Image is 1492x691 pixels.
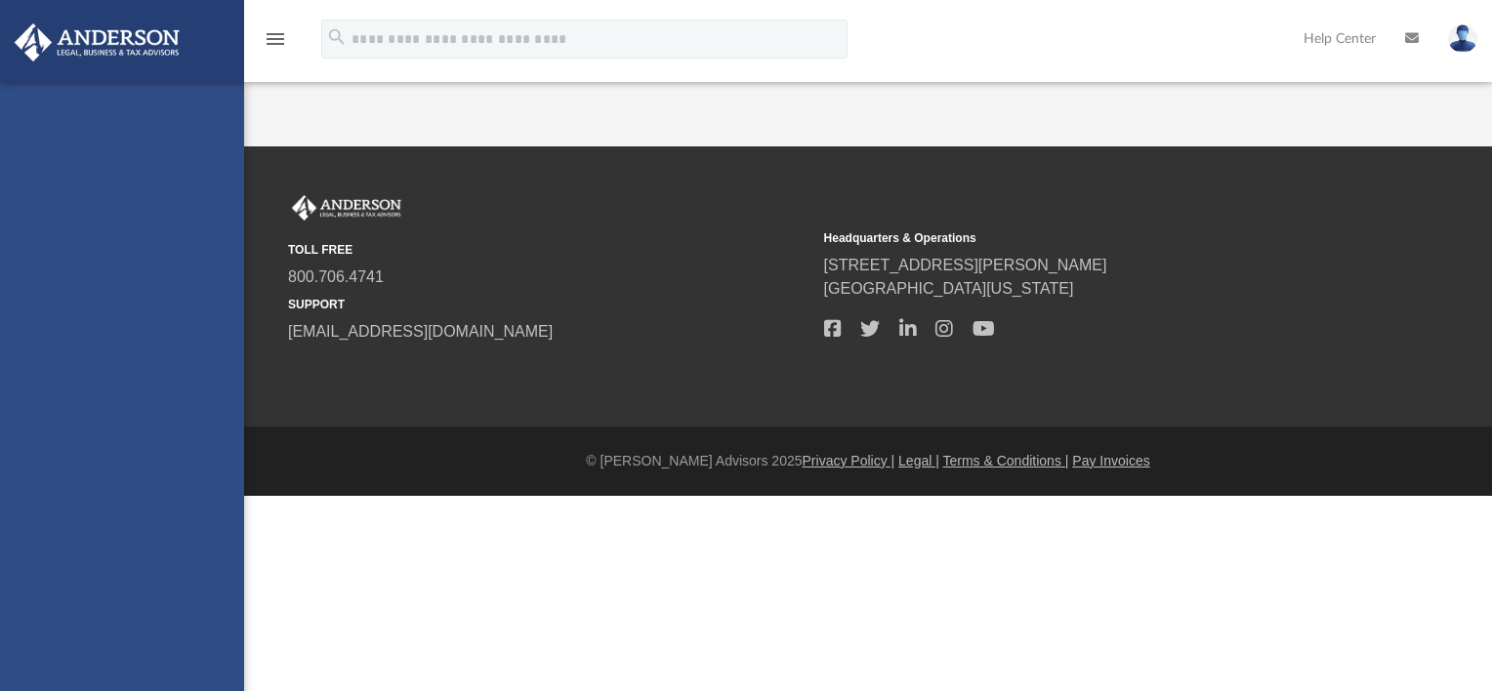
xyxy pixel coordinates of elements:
div: © [PERSON_NAME] Advisors 2025 [244,451,1492,471]
img: User Pic [1448,24,1477,53]
a: Pay Invoices [1072,453,1149,468]
small: TOLL FREE [288,241,810,259]
a: [GEOGRAPHIC_DATA][US_STATE] [824,280,1074,297]
a: 800.706.4741 [288,268,384,285]
img: Anderson Advisors Platinum Portal [9,23,186,61]
i: menu [264,27,287,51]
a: Privacy Policy | [803,453,895,468]
small: SUPPORT [288,296,810,313]
a: Legal | [898,453,939,468]
a: Terms & Conditions | [943,453,1069,468]
i: search [326,26,348,48]
small: Headquarters & Operations [824,229,1347,247]
a: [STREET_ADDRESS][PERSON_NAME] [824,257,1107,273]
a: [EMAIL_ADDRESS][DOMAIN_NAME] [288,323,553,340]
a: menu [264,37,287,51]
img: Anderson Advisors Platinum Portal [288,195,405,221]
